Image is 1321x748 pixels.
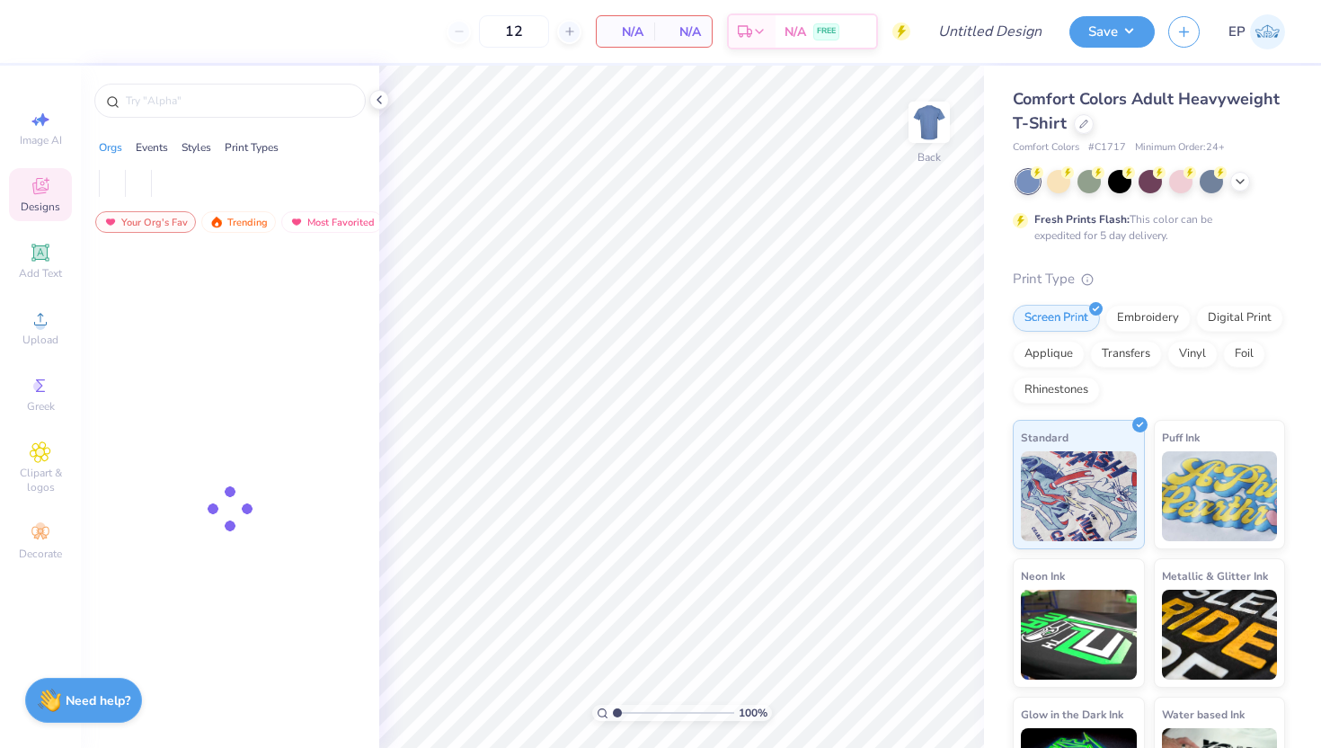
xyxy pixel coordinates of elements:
div: Print Type [1013,269,1285,289]
span: # C1717 [1088,140,1126,156]
div: Vinyl [1167,341,1218,368]
img: Puff Ink [1162,451,1278,541]
img: trending.gif [209,216,224,228]
span: Upload [22,333,58,347]
span: Designs [21,200,60,214]
span: FREE [817,25,836,38]
img: most_fav.gif [289,216,304,228]
img: Metallic & Glitter Ink [1162,590,1278,680]
div: Applique [1013,341,1085,368]
img: Neon Ink [1021,590,1137,680]
div: Transfers [1090,341,1162,368]
div: Print Types [225,139,279,156]
span: Glow in the Dark Ink [1021,705,1123,724]
span: N/A [785,22,806,41]
span: Neon Ink [1021,566,1065,585]
strong: Fresh Prints Flash: [1034,212,1130,227]
span: Standard [1021,428,1068,447]
img: Standard [1021,451,1137,541]
span: Image AI [20,133,62,147]
button: Save [1069,16,1155,48]
input: Untitled Design [924,13,1056,49]
div: Screen Print [1013,305,1100,332]
div: Styles [182,139,211,156]
strong: Need help? [66,692,130,709]
input: Try "Alpha" [124,92,354,110]
div: Foil [1223,341,1265,368]
div: Trending [201,211,276,233]
span: N/A [665,22,701,41]
div: Your Org's Fav [95,211,196,233]
img: most_fav.gif [103,216,118,228]
img: Back [911,104,947,140]
img: Eli Pember [1250,14,1285,49]
span: N/A [607,22,643,41]
span: Metallic & Glitter Ink [1162,566,1268,585]
a: EP [1228,14,1285,49]
span: Water based Ink [1162,705,1245,724]
div: Digital Print [1196,305,1283,332]
span: Comfort Colors Adult Heavyweight T-Shirt [1013,88,1280,134]
div: Orgs [99,139,122,156]
div: This color can be expedited for 5 day delivery. [1034,211,1255,244]
span: Decorate [19,547,62,561]
span: EP [1228,22,1246,42]
span: Greek [27,399,55,414]
span: Minimum Order: 24 + [1135,140,1225,156]
div: Rhinestones [1013,377,1100,404]
input: – – [479,15,549,48]
span: Comfort Colors [1013,140,1079,156]
div: Embroidery [1105,305,1191,332]
span: Puff Ink [1162,428,1200,447]
span: 100 % [739,705,767,721]
span: Add Text [19,266,62,280]
span: Clipart & logos [9,466,72,494]
div: Most Favorited [281,211,383,233]
div: Events [136,139,168,156]
div: Back [918,149,941,165]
